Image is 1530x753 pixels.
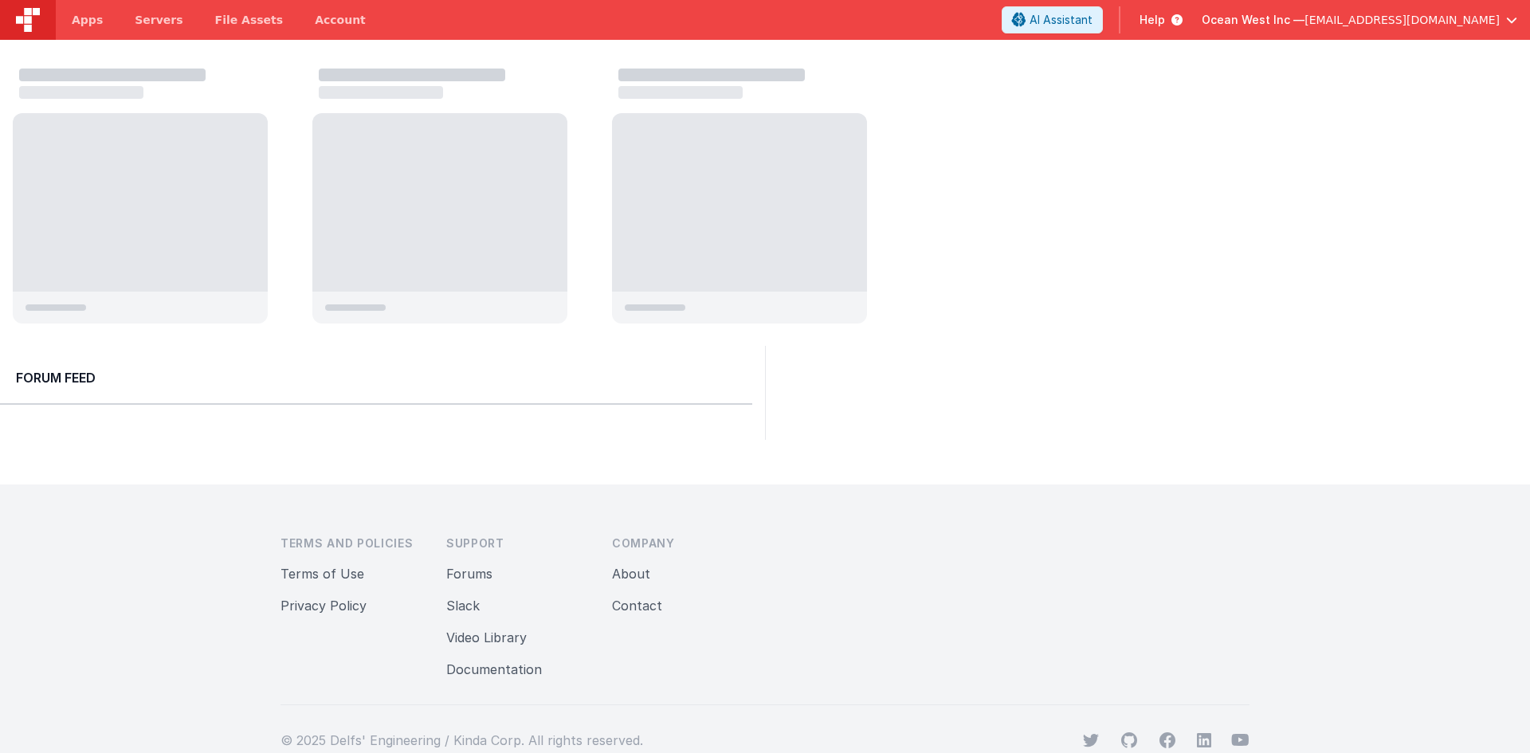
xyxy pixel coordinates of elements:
[1030,12,1093,28] span: AI Assistant
[612,564,650,583] button: About
[280,535,421,551] h3: Terms and Policies
[612,535,752,551] h3: Company
[280,566,364,582] a: Terms of Use
[215,12,284,28] span: File Assets
[1202,12,1304,28] span: Ocean West Inc —
[280,598,367,614] a: Privacy Policy
[446,564,492,583] button: Forums
[1202,12,1517,28] button: Ocean West Inc — [EMAIL_ADDRESS][DOMAIN_NAME]
[446,598,480,614] a: Slack
[1002,6,1103,33] button: AI Assistant
[280,731,643,750] p: © 2025 Delfs' Engineering / Kinda Corp. All rights reserved.
[446,596,480,615] button: Slack
[1196,732,1212,748] svg: viewBox="0 0 24 24" aria-hidden="true">
[16,368,736,387] h2: Forum Feed
[612,566,650,582] a: About
[135,12,182,28] span: Servers
[1304,12,1500,28] span: [EMAIL_ADDRESS][DOMAIN_NAME]
[446,628,527,647] button: Video Library
[446,535,586,551] h3: Support
[72,12,103,28] span: Apps
[446,660,542,679] button: Documentation
[612,596,662,615] button: Contact
[1140,12,1165,28] span: Help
